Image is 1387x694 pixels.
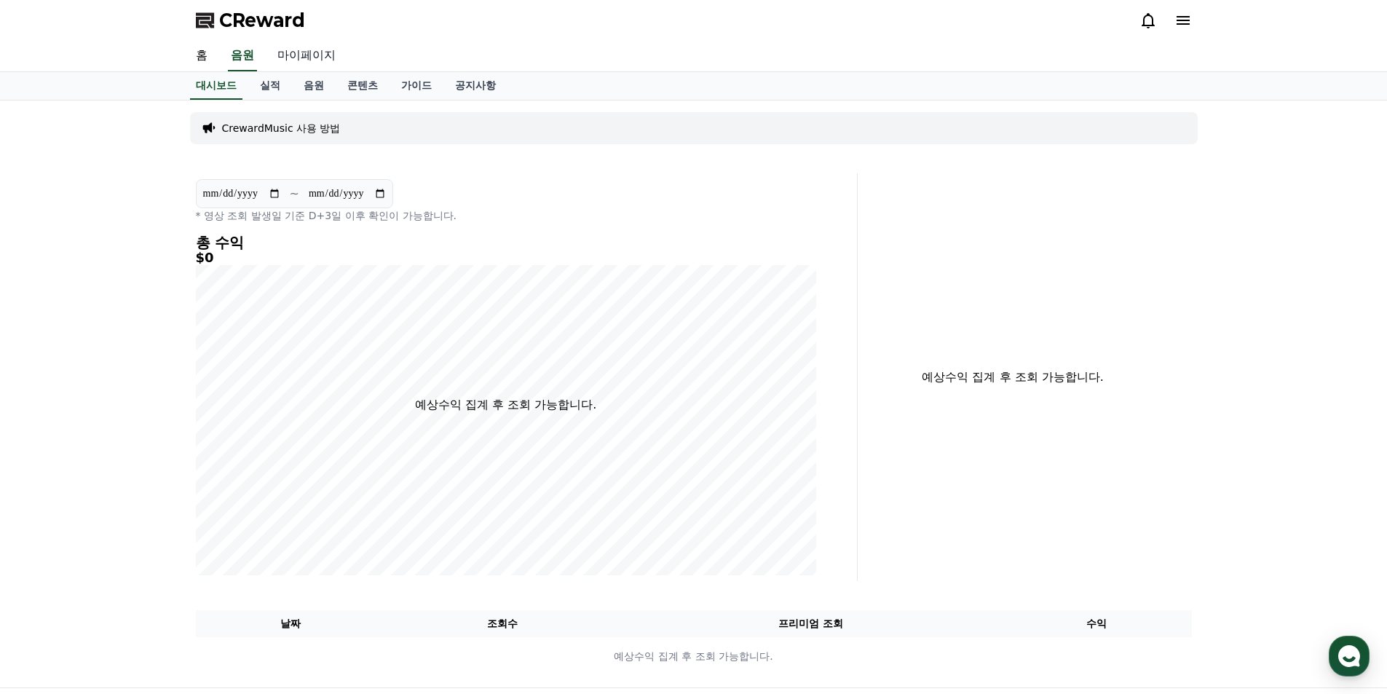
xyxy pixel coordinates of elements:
[196,9,305,32] a: CReward
[228,41,257,71] a: 음원
[222,121,341,135] a: CrewardMusic 사용 방법
[266,41,347,71] a: 마이페이지
[385,610,619,637] th: 조회수
[197,649,1191,664] p: 예상수익 집계 후 조회 가능합니다.
[248,72,292,100] a: 실적
[196,251,816,265] h5: $0
[225,484,242,495] span: 설정
[620,610,1002,637] th: 프리미엄 조회
[415,396,596,414] p: 예상수익 집계 후 조회 가능합니다.
[4,462,96,498] a: 홈
[46,484,55,495] span: 홈
[336,72,390,100] a: 콘텐츠
[390,72,443,100] a: 가이드
[869,368,1157,386] p: 예상수익 집계 후 조회 가능합니다.
[196,208,816,223] p: * 영상 조회 발생일 기준 D+3일 이후 확인이 가능합니다.
[219,9,305,32] span: CReward
[96,462,188,498] a: 대화
[290,185,299,202] p: ~
[196,234,816,251] h4: 총 수익
[133,484,151,496] span: 대화
[190,72,242,100] a: 대시보드
[292,72,336,100] a: 음원
[184,41,219,71] a: 홈
[188,462,280,498] a: 설정
[443,72,507,100] a: 공지사항
[196,610,386,637] th: 날짜
[1002,610,1192,637] th: 수익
